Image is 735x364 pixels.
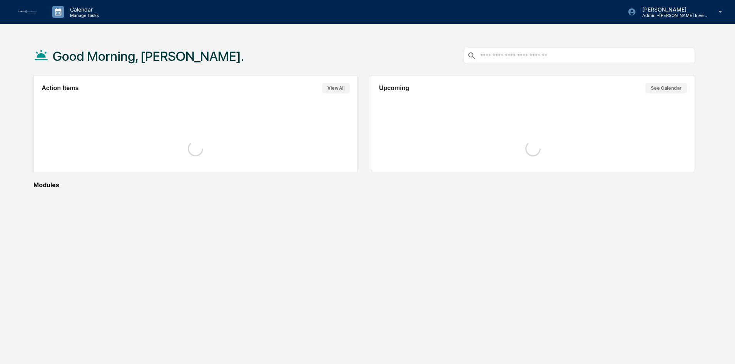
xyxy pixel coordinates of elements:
div: Modules [33,181,695,189]
h2: Upcoming [379,85,409,92]
button: View All [322,83,350,93]
button: See Calendar [645,83,687,93]
p: Calendar [64,6,103,13]
p: Admin • [PERSON_NAME] Investment Management [636,13,708,18]
p: [PERSON_NAME] [636,6,708,13]
p: Manage Tasks [64,13,103,18]
img: logo [18,10,37,13]
h1: Good Morning, [PERSON_NAME]. [53,49,244,64]
h2: Action Items [42,85,79,92]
